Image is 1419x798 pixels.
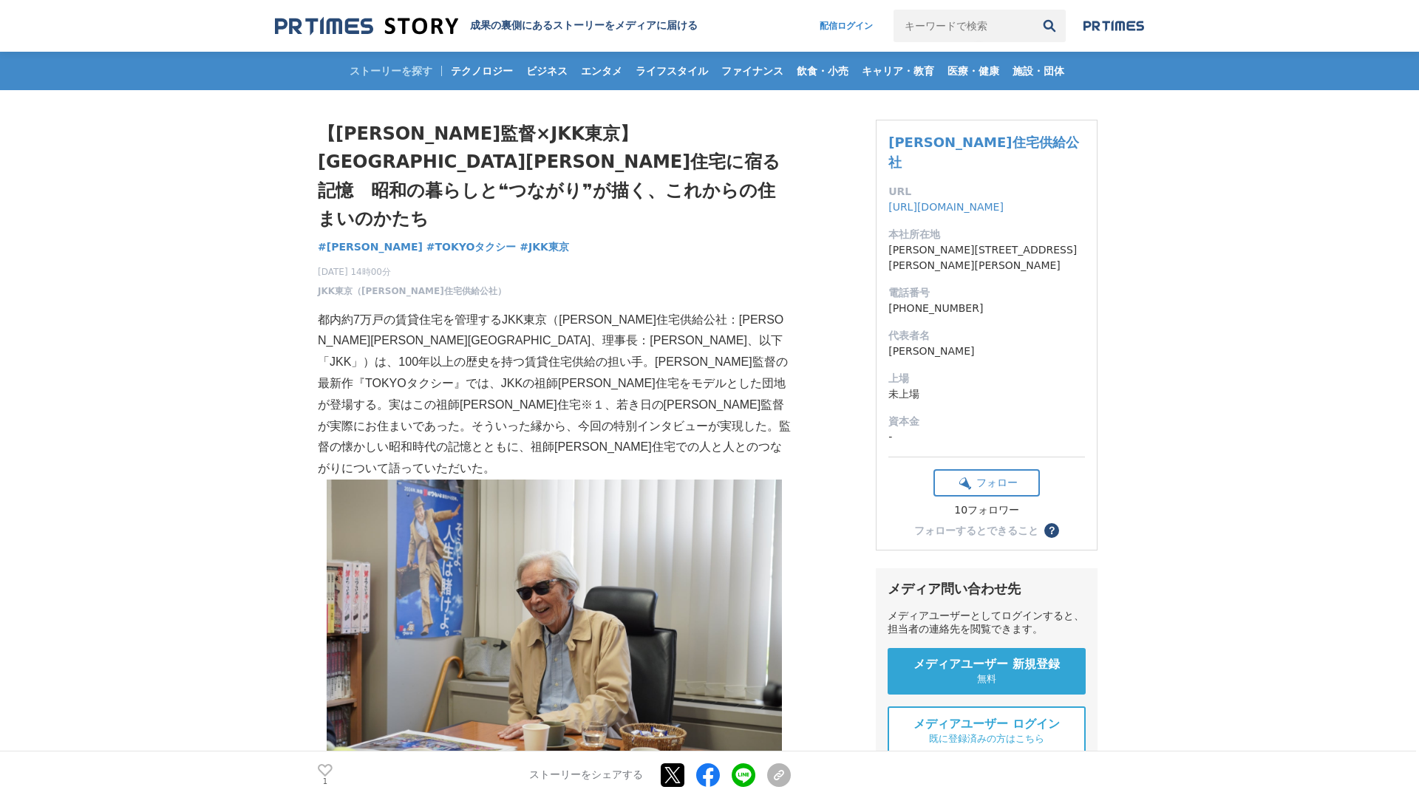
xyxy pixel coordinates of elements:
span: ライフスタイル [630,64,714,78]
input: キーワードで検索 [894,10,1033,42]
a: ビジネス [520,52,574,90]
a: 施設・団体 [1007,52,1070,90]
div: 10フォロワー [933,504,1040,517]
dd: [PERSON_NAME] [888,344,1085,359]
span: ？ [1047,525,1057,536]
span: 施設・団体 [1007,64,1070,78]
p: 1 [318,778,333,785]
button: ？ [1044,523,1059,538]
a: JKK東京（[PERSON_NAME]住宅供給公社） [318,284,506,298]
a: ファイナンス [715,52,789,90]
p: ストーリーをシェアする [529,768,643,782]
a: #[PERSON_NAME] [318,239,423,255]
dt: 上場 [888,371,1085,386]
span: 無料 [977,672,996,686]
div: メディアユーザーとしてログインすると、担当者の連絡先を閲覧できます。 [888,610,1086,636]
span: ビジネス [520,64,574,78]
div: フォローするとできること [914,525,1038,536]
p: 都内約7万戸の賃貸住宅を管理するJKK東京（[PERSON_NAME]住宅供給公社：[PERSON_NAME][PERSON_NAME][GEOGRAPHIC_DATA]、理事長：[PERSON... [318,310,791,480]
span: キャリア・教育 [856,64,940,78]
span: エンタメ [575,64,628,78]
a: メディアユーザー 新規登録 無料 [888,648,1086,695]
a: 医療・健康 [942,52,1005,90]
img: 成果の裏側にあるストーリーをメディアに届ける [275,16,458,36]
dt: 代表者名 [888,328,1085,344]
dt: 電話番号 [888,285,1085,301]
span: [DATE] 14時00分 [318,265,506,279]
div: メディア問い合わせ先 [888,580,1086,598]
dd: 未上場 [888,386,1085,402]
a: 成果の裏側にあるストーリーをメディアに届ける 成果の裏側にあるストーリーをメディアに届ける [275,16,698,36]
button: フォロー [933,469,1040,497]
a: [PERSON_NAME]住宅供給公社 [888,134,1078,170]
a: テクノロジー [445,52,519,90]
span: 医療・健康 [942,64,1005,78]
a: ライフスタイル [630,52,714,90]
a: [URL][DOMAIN_NAME] [888,201,1004,213]
span: メディアユーザー 新規登録 [913,657,1060,672]
span: #TOKYOタクシー [426,240,517,253]
span: テクノロジー [445,64,519,78]
a: #JKK東京 [520,239,569,255]
span: 既に登録済みの方はこちら [929,732,1044,746]
dd: [PHONE_NUMBER] [888,301,1085,316]
span: #[PERSON_NAME] [318,240,423,253]
a: 配信ログイン [805,10,888,42]
dd: [PERSON_NAME][STREET_ADDRESS][PERSON_NAME][PERSON_NAME] [888,242,1085,273]
a: メディアユーザー ログイン 既に登録済みの方はこちら [888,706,1086,756]
a: キャリア・教育 [856,52,940,90]
dt: 資本金 [888,414,1085,429]
dd: - [888,429,1085,445]
img: prtimes [1083,20,1144,32]
a: 飲食・小売 [791,52,854,90]
span: 飲食・小売 [791,64,854,78]
button: 検索 [1033,10,1066,42]
h1: 【[PERSON_NAME]監督×JKK東京】[GEOGRAPHIC_DATA][PERSON_NAME]住宅に宿る記憶 昭和の暮らしと❝つながり❞が描く、これからの住まいのかたち [318,120,791,233]
img: thumbnail_0fe8d800-4b64-11f0-a60d-cfae4edd808c.JPG [327,480,782,783]
dt: URL [888,184,1085,199]
span: ファイナンス [715,64,789,78]
span: #JKK東京 [520,240,569,253]
dt: 本社所在地 [888,227,1085,242]
a: #TOKYOタクシー [426,239,517,255]
span: メディアユーザー ログイン [913,717,1060,732]
a: エンタメ [575,52,628,90]
h2: 成果の裏側にあるストーリーをメディアに届ける [470,19,698,33]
